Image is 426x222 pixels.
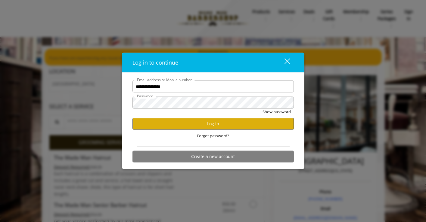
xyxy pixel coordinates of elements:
button: Create a new account [132,151,294,162]
label: Email address or Mobile number [134,77,195,83]
label: Password [134,93,156,99]
input: Password [132,97,294,109]
span: Forgot password? [197,132,229,139]
button: Show password [263,109,291,115]
button: Log in [132,118,294,129]
button: close dialog [273,56,294,68]
input: Email address or Mobile number [132,81,294,93]
div: close dialog [278,58,290,67]
span: Log in to continue [132,59,178,66]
